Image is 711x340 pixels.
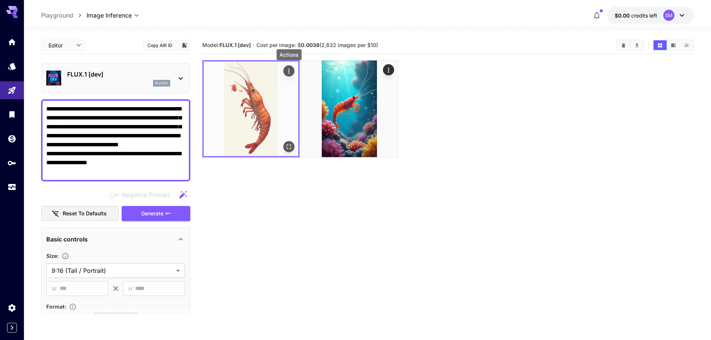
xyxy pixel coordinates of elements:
[616,40,644,51] div: Clear ImagesDownload All
[204,62,298,156] img: Z
[219,42,251,48] b: FLUX.1 [dev]
[46,253,59,259] span: Size :
[383,64,394,75] div: Actions
[122,190,169,199] span: Negative Prompt
[607,7,694,24] button: $0.00SM
[49,41,72,49] span: Editor
[277,49,302,60] div: Actions
[256,42,378,48] span: Cost per image: $ (2,632 images per $10)
[663,10,674,21] div: SM
[253,41,255,50] p: ·
[107,190,175,199] span: Negative prompts are not compatible with the selected model.
[301,42,319,48] b: 0.0038
[283,141,294,152] div: Open in fullscreen
[66,303,79,311] button: Choose the file format for the output image.
[654,40,667,50] button: Show images in grid view
[7,158,16,168] div: API Keys
[7,183,16,192] div: Usage
[41,11,73,20] a: Playground
[46,303,66,310] span: Format :
[122,206,190,221] button: Generate
[301,60,398,157] img: Z
[143,40,177,51] button: Copy AIR ID
[653,40,694,51] div: Show images in grid viewShow images in video viewShow images in list view
[7,86,16,95] div: Playground
[680,40,693,50] button: Show images in list view
[617,40,630,50] button: Clear Images
[7,37,16,47] div: Home
[615,12,631,19] span: $0.00
[128,284,132,293] span: H
[52,266,173,275] span: 9:16 (Tall / Portrait)
[67,70,170,79] p: FLUX.1 [dev]
[87,11,132,20] span: Image Inference
[181,41,188,50] button: Add to library
[46,235,88,244] p: Basic controls
[41,11,87,20] nav: breadcrumb
[7,110,16,119] div: Library
[41,206,119,221] button: Reset to defaults
[7,323,17,333] button: Expand sidebar
[7,134,16,143] div: Wallet
[630,40,643,50] button: Download All
[141,209,163,218] span: Generate
[202,42,251,48] span: Model:
[615,12,657,19] div: $0.00
[7,62,16,71] div: Models
[46,230,185,248] div: Basic controls
[46,67,185,90] div: FLUX.1 [dev]flux1d
[631,12,657,19] span: credits left
[283,65,294,77] div: Actions
[667,40,680,50] button: Show images in video view
[59,252,72,260] button: Adjust the dimensions of the generated image by specifying its width and height in pixels, or sel...
[7,303,16,312] div: Settings
[155,81,168,86] p: flux1d
[52,284,57,293] span: W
